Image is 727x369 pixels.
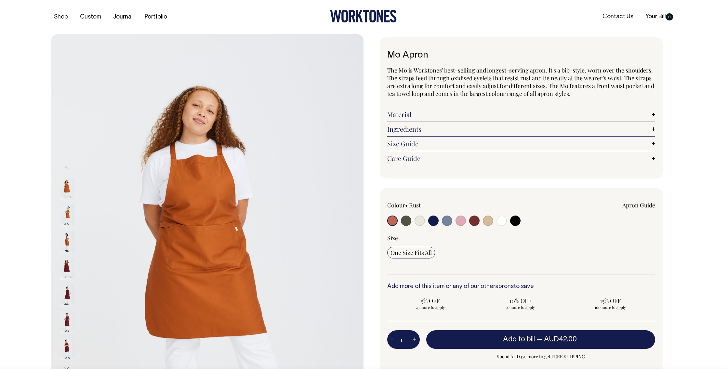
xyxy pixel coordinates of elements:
[390,297,470,305] span: 5% OFF
[495,284,514,289] a: aprons
[60,204,74,227] img: rust
[60,178,74,200] img: rust
[387,295,473,312] input: 5% OFF 25 more to apply
[387,154,655,162] a: Care Guide
[390,249,432,257] span: One Size Fits All
[570,297,650,305] span: 15% OFF
[477,295,563,312] input: 10% OFF 50 more to apply
[387,283,655,290] h6: Add more of this item or any of our other to save
[77,12,104,22] a: Custom
[60,284,74,307] img: burgundy
[387,333,396,346] button: -
[544,336,577,343] span: AUD42.00
[666,13,673,20] span: 0
[387,111,655,118] a: Material
[387,247,435,258] input: One Size Fits All
[567,295,653,312] input: 15% OFF 100 more to apply
[600,11,636,22] a: Contact Us
[405,201,408,209] span: •
[62,160,72,175] button: Previous
[387,234,655,242] div: Size
[409,201,421,209] label: Rust
[387,140,655,148] a: Size Guide
[410,333,420,346] button: +
[387,50,655,60] h1: Mo Apron
[111,12,135,22] a: Journal
[536,336,578,343] span: —
[481,305,560,310] span: 50 more to apply
[387,125,655,133] a: Ingredients
[622,201,655,209] a: Apron Guide
[426,330,655,349] button: Add to bill —AUD42.00
[60,337,74,360] img: burgundy
[387,201,495,209] div: Colour
[643,11,676,22] a: Your Bill0
[51,12,71,22] a: Shop
[426,353,655,361] span: Spend AUD350 more to get FREE SHIPPING
[390,305,470,310] span: 25 more to apply
[570,305,650,310] span: 100 more to apply
[481,297,560,305] span: 10% OFF
[503,336,535,343] span: Add to bill
[60,311,74,334] img: burgundy
[60,257,74,280] img: burgundy
[60,231,74,254] img: rust
[387,66,654,98] span: The Mo is Worktones' best-selling and longest-serving apron. It's a bib-style, worn over the shou...
[142,12,170,22] a: Portfolio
